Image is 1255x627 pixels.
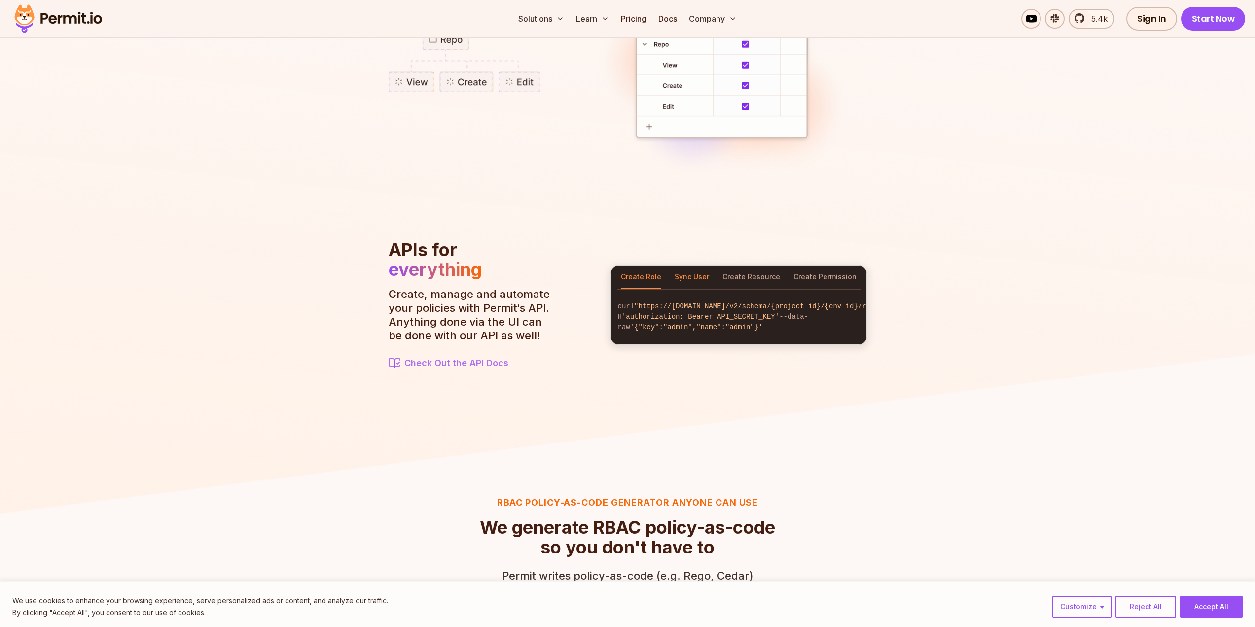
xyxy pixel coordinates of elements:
[514,9,568,29] button: Solutions
[634,302,887,310] span: "https://[DOMAIN_NAME]/v2/schema/{project_id}/{env_id}/roles"
[480,517,775,537] span: We generate RBAC policy-as-code
[1085,13,1108,25] span: 5.4k
[494,569,761,596] p: directly into Git. Add and edit more code via Gitops
[675,266,709,289] button: Sync User
[494,569,761,583] span: Permit writes policy-as-code (e.g. Rego, Cedar)
[1069,9,1114,29] a: 5.4k
[611,294,866,340] code: curl -H --data-raw
[793,266,857,289] button: Create Permission
[685,9,741,29] button: Company
[12,595,388,607] p: We use cookies to enhance your browsing experience, serve personalized ads or content, and analyz...
[480,517,775,557] h2: so you don't have to
[1052,596,1112,618] button: Customize
[617,9,650,29] a: Pricing
[480,496,775,510] h3: RBAC Policy-as-code generator anyone can use
[572,9,613,29] button: Learn
[621,266,661,289] button: Create Role
[622,313,779,321] span: 'authorization: Bearer API_SECRET_KEY'
[389,356,556,370] a: Check Out the API Docs
[1115,596,1176,618] button: Reject All
[389,258,482,280] span: everything
[1180,596,1243,618] button: Accept All
[10,2,107,36] img: Permit logo
[1181,7,1246,31] a: Start Now
[630,323,763,331] span: '{"key":"admin","name":"admin"}'
[654,9,681,29] a: Docs
[404,356,508,370] span: Check Out the API Docs
[12,607,388,619] p: By clicking "Accept All", you consent to our use of cookies.
[722,266,780,289] button: Create Resource
[389,239,457,260] span: APIs for
[1126,7,1177,31] a: Sign In
[389,287,556,342] p: Create, manage and automate your policies with Permit‘s API. Anything done via the UI can be done...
